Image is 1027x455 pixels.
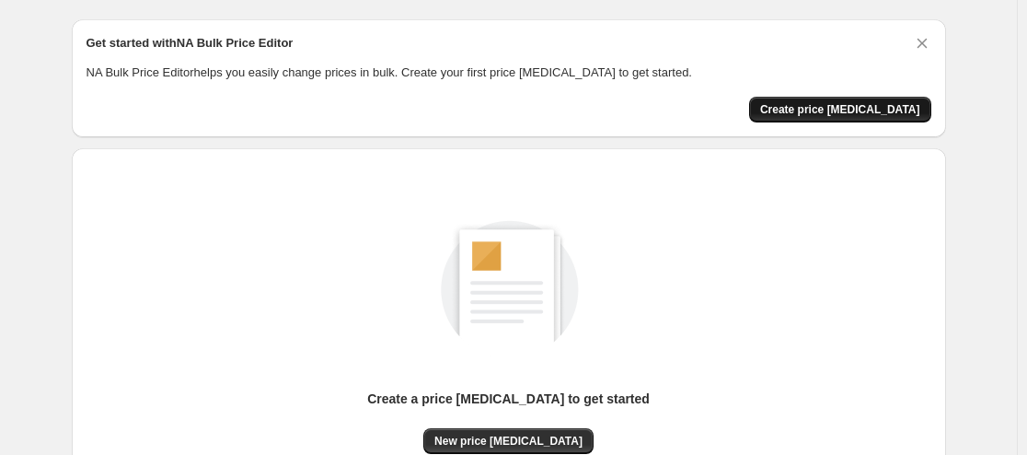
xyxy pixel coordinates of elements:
button: Dismiss card [913,34,931,52]
p: NA Bulk Price Editor helps you easily change prices in bulk. Create your first price [MEDICAL_DAT... [87,64,931,82]
span: New price [MEDICAL_DATA] [434,434,583,449]
p: Create a price [MEDICAL_DATA] to get started [367,390,650,408]
h2: Get started with NA Bulk Price Editor [87,34,294,52]
button: Create price change job [749,97,931,122]
button: New price [MEDICAL_DATA] [423,428,594,454]
span: Create price [MEDICAL_DATA] [760,102,920,117]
